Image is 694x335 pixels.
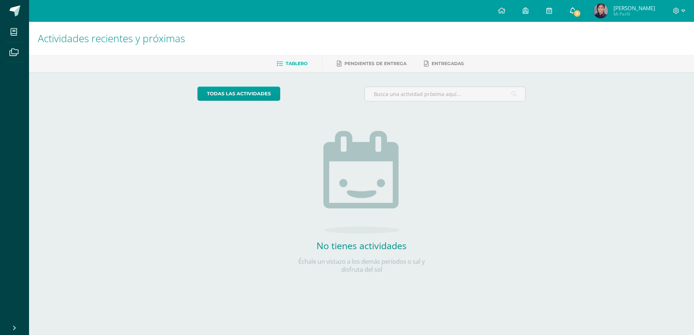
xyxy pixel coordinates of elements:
img: 321495a025efca5e6548698b380103f7.png [593,4,608,18]
span: [PERSON_NAME] [613,4,655,12]
span: Entregadas [432,61,464,66]
p: Échale un vistazo a los demás períodos o sal y disfruta del sol [289,258,434,274]
a: Entregadas [424,58,464,69]
img: no_activities.png [323,131,400,234]
a: Pendientes de entrega [337,58,407,69]
span: 3 [573,9,581,17]
input: Busca una actividad próxima aquí... [365,87,526,101]
a: Tablero [277,58,307,69]
span: Mi Perfil [613,11,655,17]
h2: No tienes actividades [289,239,434,252]
a: todas las Actividades [197,87,280,101]
span: Actividades recientes y próximas [38,31,185,45]
span: Pendientes de entrega [344,61,407,66]
span: Tablero [286,61,307,66]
